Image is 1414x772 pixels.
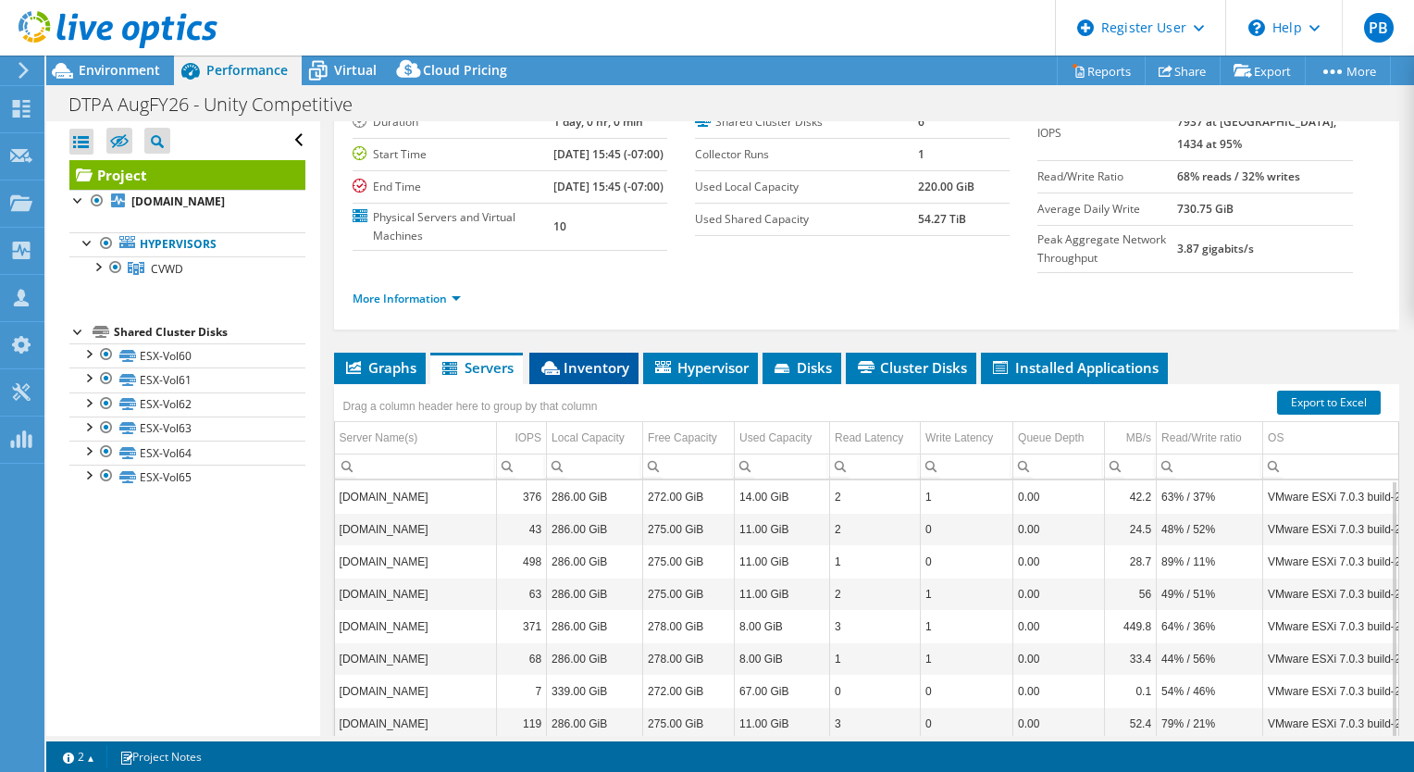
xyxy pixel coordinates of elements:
td: Column Server Name(s), Value cvwdesxi09.administration.com [335,480,497,513]
td: Write Latency Column [921,422,1013,454]
td: Column Free Capacity, Value 275.00 GiB [643,513,735,545]
td: Column MB/s, Value 52.4 [1105,707,1157,740]
td: Column Free Capacity, Value 275.00 GiB [643,578,735,610]
td: Column Write Latency, Value 1 [921,642,1013,675]
td: Column Write Latency, Value 0 [921,675,1013,707]
a: CVWD [69,256,305,280]
b: 220.00 GiB [918,179,974,194]
td: Column Used Capacity, Value 11.00 GiB [735,578,830,610]
td: Column Free Capacity, Filter cell [643,454,735,479]
b: 7937 at [GEOGRAPHIC_DATA], 1434 at 95% [1177,114,1336,152]
td: Column Queue Depth, Value 0.00 [1013,675,1105,707]
td: Column Read/Write ratio, Value 49% / 51% [1157,578,1263,610]
span: Installed Applications [990,358,1159,377]
td: Column Write Latency, Value 0 [921,513,1013,545]
a: ESX-Vol62 [69,392,305,417]
td: Column Queue Depth, Value 0.00 [1013,578,1105,610]
td: Column IOPS, Value 63 [497,578,547,610]
td: Column MB/s, Value 0.1 [1105,675,1157,707]
span: Virtual [334,61,377,79]
label: Collector Runs [695,145,918,164]
td: Column Used Capacity, Value 11.00 GiB [735,707,830,740]
td: Column Local Capacity, Value 286.00 GiB [547,480,643,513]
a: Export [1220,56,1306,85]
td: Column Write Latency, Value 0 [921,707,1013,740]
td: Column Local Capacity, Value 286.00 GiB [547,545,643,578]
b: 6 [918,114,924,130]
div: Write Latency [925,427,993,449]
td: Column Read Latency, Filter cell [830,454,921,479]
div: Drag a column header here to group by that column [339,393,602,419]
span: Disks [772,358,832,377]
td: Column Server Name(s), Value cvwdesxi02.administration.com [335,578,497,610]
td: Column Free Capacity, Value 272.00 GiB [643,675,735,707]
td: Column Local Capacity, Value 339.00 GiB [547,675,643,707]
b: 10 [553,218,566,234]
label: Physical Servers and Virtual Machines [353,208,553,245]
a: 2 [50,745,107,768]
td: Column Queue Depth, Filter cell [1013,454,1105,479]
td: Column MB/s, Value 449.8 [1105,610,1157,642]
td: Column Write Latency, Value 1 [921,610,1013,642]
td: Column Read/Write ratio, Filter cell [1157,454,1263,479]
span: Hypervisor [652,358,749,377]
div: Shared Cluster Disks [114,321,305,343]
td: Column Local Capacity, Value 286.00 GiB [547,642,643,675]
a: ESX-Vol64 [69,441,305,465]
label: Duration [353,113,553,131]
td: Column IOPS, Value 43 [497,513,547,545]
td: Column Server Name(s), Value cvwdesxi03.administration.com [335,545,497,578]
td: Column MB/s, Value 42.2 [1105,480,1157,513]
td: Column Queue Depth, Value 0.00 [1013,480,1105,513]
td: Column Read Latency, Value 3 [830,610,921,642]
td: Column MB/s, Filter cell [1105,454,1157,479]
td: Column Free Capacity, Value 278.00 GiB [643,642,735,675]
td: Column MB/s, Value 24.5 [1105,513,1157,545]
div: Queue Depth [1018,427,1084,449]
div: Free Capacity [648,427,717,449]
div: IOPS [515,427,541,449]
td: Column MB/s, Value 33.4 [1105,642,1157,675]
td: Column Local Capacity, Value 286.00 GiB [547,578,643,610]
td: Read Latency Column [830,422,921,454]
label: Peak Aggregate Network Throughput [1037,230,1177,268]
label: Read/Write Ratio [1037,168,1177,186]
span: Cluster Disks [855,358,967,377]
td: Column Read/Write ratio, Value 64% / 36% [1157,610,1263,642]
td: Column Read/Write ratio, Value 89% / 11% [1157,545,1263,578]
b: 54.27 TiB [918,211,966,227]
td: Column Queue Depth, Value 0.00 [1013,642,1105,675]
a: Reports [1057,56,1146,85]
td: Column Local Capacity, Value 286.00 GiB [547,513,643,545]
h1: DTPA AugFY26 - Unity Competitive [60,94,381,115]
td: Column Used Capacity, Value 8.00 GiB [735,642,830,675]
span: PB [1364,13,1394,43]
td: Column IOPS, Value 7 [497,675,547,707]
td: Column MB/s, Value 28.7 [1105,545,1157,578]
td: Column IOPS, Value 498 [497,545,547,578]
a: More Information [353,291,461,306]
td: Column Used Capacity, Value 11.00 GiB [735,513,830,545]
td: Column Free Capacity, Value 278.00 GiB [643,610,735,642]
td: Column Queue Depth, Value 0.00 [1013,545,1105,578]
div: Read/Write ratio [1161,427,1241,449]
b: 3.87 gigabits/s [1177,241,1254,256]
td: Column IOPS, Value 371 [497,610,547,642]
td: Column Write Latency, Value 1 [921,480,1013,513]
b: 730.75 GiB [1177,201,1234,217]
td: Column Read/Write ratio, Value 48% / 52% [1157,513,1263,545]
a: More [1305,56,1391,85]
label: IOPS [1037,124,1177,143]
td: Column Read Latency, Value 3 [830,707,921,740]
td: Queue Depth Column [1013,422,1105,454]
label: Start Time [353,145,553,164]
div: Used Capacity [739,427,812,449]
span: Environment [79,61,160,79]
td: Column Used Capacity, Value 67.00 GiB [735,675,830,707]
td: Column Used Capacity, Filter cell [735,454,830,479]
b: 1 day, 0 hr, 0 min [553,114,643,130]
td: Column Local Capacity, Filter cell [547,454,643,479]
td: Column Read/Write ratio, Value 54% / 46% [1157,675,1263,707]
td: Column Read Latency, Value 2 [830,513,921,545]
td: Column Read Latency, Value 0 [830,675,921,707]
